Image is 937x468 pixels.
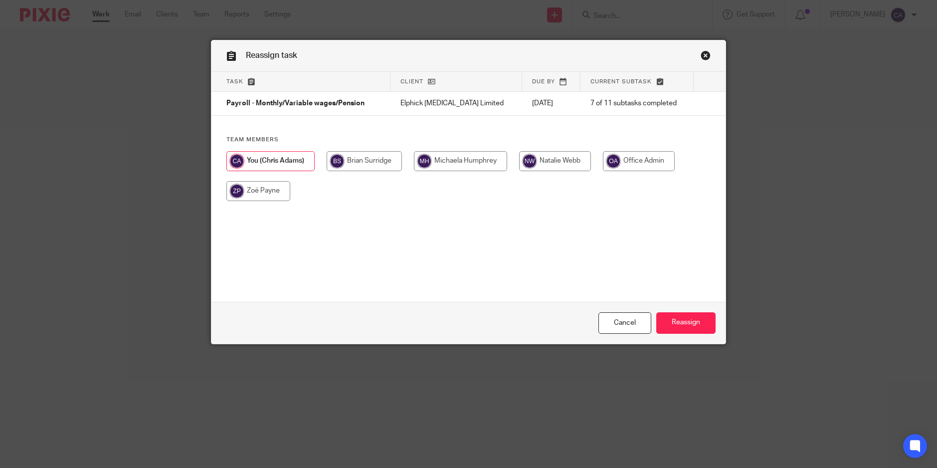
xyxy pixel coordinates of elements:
[246,51,297,59] span: Reassign task
[226,100,365,107] span: Payroll - Monthly/Variable wages/Pension
[580,92,694,116] td: 7 of 11 subtasks completed
[656,312,716,334] input: Reassign
[590,79,652,84] span: Current subtask
[400,79,423,84] span: Client
[532,79,555,84] span: Due by
[400,98,512,108] p: Elphick [MEDICAL_DATA] Limited
[226,136,711,144] h4: Team members
[701,50,711,64] a: Close this dialog window
[226,79,243,84] span: Task
[598,312,651,334] a: Close this dialog window
[532,98,570,108] p: [DATE]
